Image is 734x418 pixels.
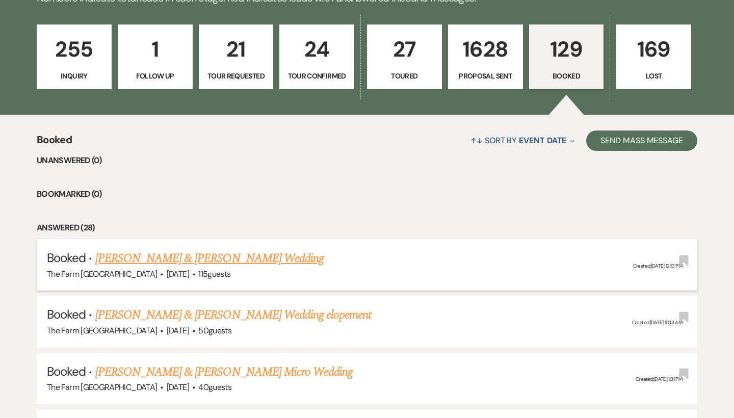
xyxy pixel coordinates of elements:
span: Created: [DATE] 12:13 PM [633,263,682,269]
span: [DATE] [167,382,189,393]
a: 169Lost [616,24,691,90]
span: [DATE] [167,269,189,279]
a: [PERSON_NAME] & [PERSON_NAME] Wedding elopement [95,306,372,324]
a: [PERSON_NAME] & [PERSON_NAME] Micro Wedding [95,363,353,381]
p: Tour Confirmed [286,70,348,82]
p: Tour Requested [205,70,267,82]
a: 1Follow Up [118,24,193,90]
p: Inquiry [43,70,105,82]
li: Bookmarked (0) [37,188,697,201]
p: 129 [536,32,597,66]
p: Lost [623,70,685,82]
span: The Farm [GEOGRAPHIC_DATA] [47,269,157,279]
span: 115 guests [198,269,230,279]
span: The Farm [GEOGRAPHIC_DATA] [47,325,157,336]
p: Booked [536,70,597,82]
span: 40 guests [198,382,231,393]
p: 21 [205,32,267,66]
p: 24 [286,32,348,66]
a: 255Inquiry [37,24,112,90]
button: Sort By Event Date [466,127,579,154]
span: ↑↓ [470,135,483,146]
p: Proposal Sent [455,70,516,82]
p: Follow Up [124,70,186,82]
p: 169 [623,32,685,66]
li: Unanswered (0) [37,154,697,167]
button: Send Mass Message [586,130,697,151]
span: Created: [DATE] 11:03 AM [632,319,682,326]
span: Booked [47,250,86,266]
span: [DATE] [167,325,189,336]
p: 255 [43,32,105,66]
a: 24Tour Confirmed [279,24,354,90]
span: The Farm [GEOGRAPHIC_DATA] [47,382,157,393]
p: 1628 [455,32,516,66]
span: Booked [37,132,72,154]
span: Booked [47,363,86,379]
p: 27 [374,32,435,66]
p: 1 [124,32,186,66]
span: Event Date [519,135,566,146]
span: Booked [47,306,86,322]
a: 21Tour Requested [199,24,274,90]
a: 1628Proposal Sent [448,24,523,90]
span: 50 guests [198,325,231,336]
p: Toured [374,70,435,82]
span: Created: [DATE] 1:31 PM [636,376,682,382]
a: 129Booked [529,24,604,90]
a: [PERSON_NAME] & [PERSON_NAME] Wedding [95,249,324,268]
a: 27Toured [367,24,442,90]
li: Answered (28) [37,221,697,234]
